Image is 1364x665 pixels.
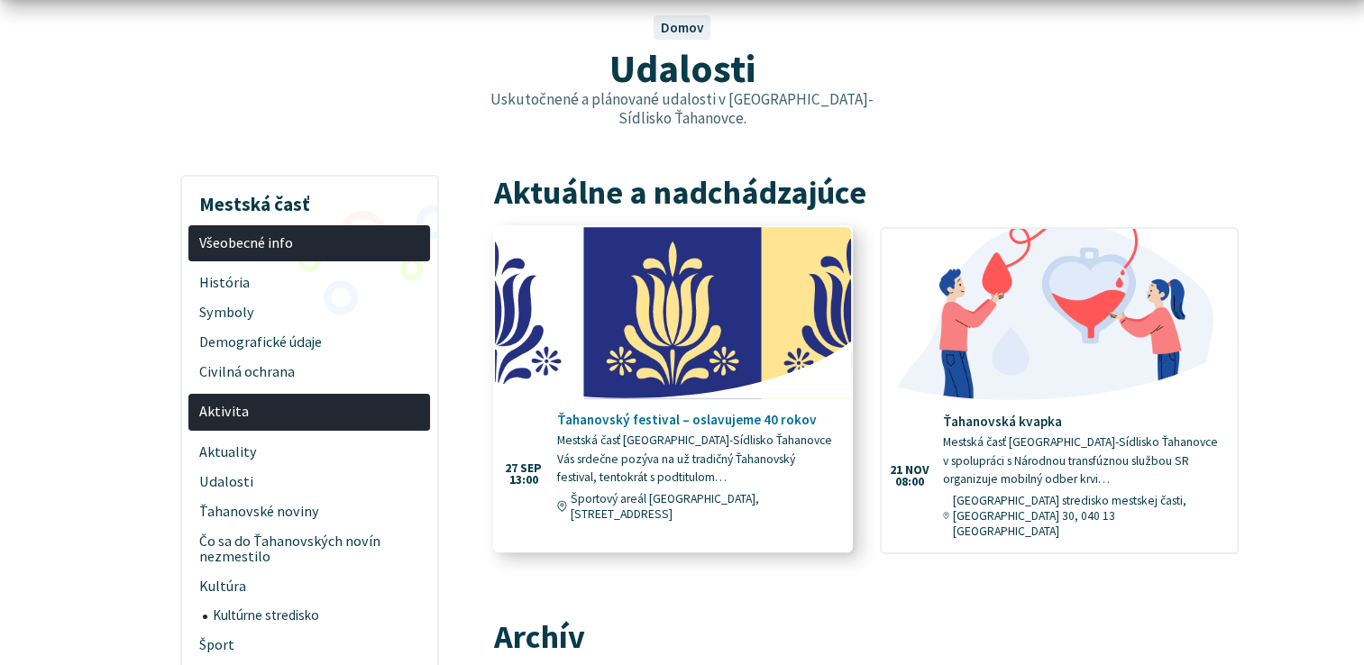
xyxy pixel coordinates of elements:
[188,225,430,262] a: Všeobecné info
[890,476,929,488] span: 08:00
[199,572,420,602] span: Kultúra
[943,433,1222,489] p: Mestská časť [GEOGRAPHIC_DATA]-Sídlisko Ťahanovce v spolupráci s Národnou transfúznou službou SR ...
[199,526,420,572] span: Čo sa do Ťahanovských novín nezmestilo
[213,602,420,631] span: Kultúrne stredisko
[188,328,430,358] a: Demografické údaje
[199,298,420,328] span: Symboly
[188,180,430,218] h3: Mestská časť
[199,269,420,298] span: História
[890,464,902,477] span: 21
[203,602,431,631] a: Kultúrne stredisko
[557,412,837,428] h4: Ťahanovský festival – oslavujeme 40 rokov
[660,19,703,36] a: Domov
[188,526,430,572] a: Čo sa do Ťahanovských novín nezmestilo
[943,414,1222,430] h4: Ťahanovská kvapka
[882,229,1237,552] a: Ťahanovská kvapka Mestská časť [GEOGRAPHIC_DATA]-Sídlisko Ťahanovce v spolupráci s Národnou trans...
[199,467,420,496] span: Udalosti
[952,493,1222,539] span: [GEOGRAPHIC_DATA] stredisko mestskej časti, [GEOGRAPHIC_DATA] 30, 040 13 [GEOGRAPHIC_DATA]
[199,328,420,358] span: Demografické údaje
[609,43,755,93] span: Udalosti
[188,269,430,298] a: História
[557,432,837,487] p: Mestská časť [GEOGRAPHIC_DATA]-Sídlisko Ťahanovce Vás srdečne pozýva na už tradičný Ťahanovský fe...
[493,619,1238,655] h2: Archív
[505,462,517,475] span: 27
[188,437,430,467] a: Aktuality
[188,394,430,431] a: Aktivita
[188,496,430,526] a: Ťahanovské noviny
[199,437,420,467] span: Aktuality
[495,227,850,535] a: Ťahanovský festival – oslavujeme 40 rokov Mestská časť [GEOGRAPHIC_DATA]-Sídlisko Ťahanovce Vás s...
[188,298,430,328] a: Symboly
[520,462,542,475] span: sep
[199,631,420,660] span: Šport
[188,572,430,602] a: Kultúra
[476,90,887,127] p: Uskutočnené a plánované udalosti v [GEOGRAPHIC_DATA]-Sídlisko Ťahanovce.
[505,474,542,487] span: 13:00
[905,464,929,477] span: nov
[199,397,420,427] span: Aktivita
[188,631,430,660] a: Šport
[570,491,837,522] span: Športový areál [GEOGRAPHIC_DATA], [STREET_ADDRESS]
[188,467,430,496] a: Udalosti
[493,175,1238,211] h2: Aktuálne a nadchádzajúce
[199,228,420,258] span: Všeobecné info
[199,496,420,526] span: Ťahanovské noviny
[199,358,420,387] span: Civilná ochrana
[188,358,430,387] a: Civilná ochrana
